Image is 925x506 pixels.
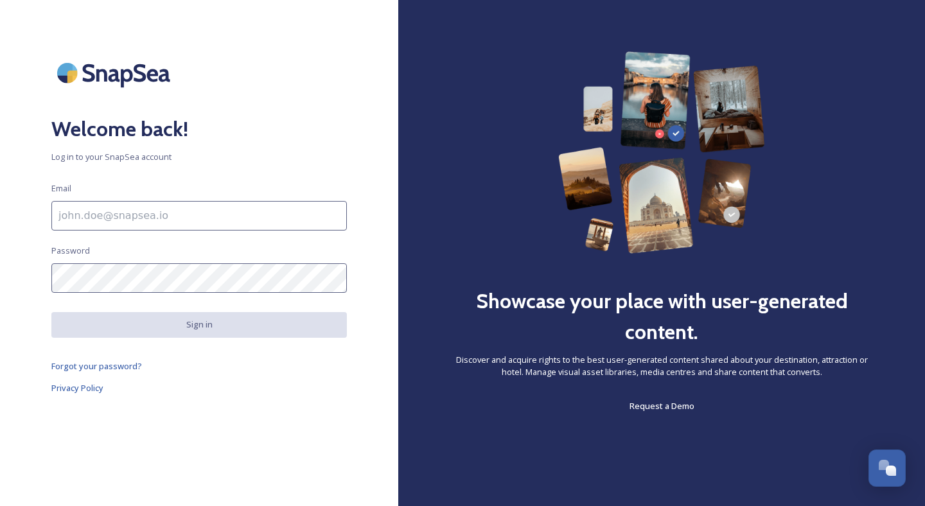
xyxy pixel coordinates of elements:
[51,380,347,396] a: Privacy Policy
[450,286,874,347] h2: Showcase your place with user-generated content.
[51,360,142,372] span: Forgot your password?
[51,114,347,144] h2: Welcome back!
[630,400,694,412] span: Request a Demo
[51,312,347,337] button: Sign in
[558,51,765,254] img: 63b42ca75bacad526042e722_Group%20154-p-800.png
[51,151,347,163] span: Log in to your SnapSea account
[868,449,906,487] button: Open Chat
[450,354,874,378] span: Discover and acquire rights to the best user-generated content shared about your destination, att...
[51,358,347,374] a: Forgot your password?
[51,245,90,257] span: Password
[630,398,694,414] a: Request a Demo
[51,201,347,231] input: john.doe@snapsea.io
[51,182,71,195] span: Email
[51,382,103,394] span: Privacy Policy
[51,51,180,94] img: SnapSea Logo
